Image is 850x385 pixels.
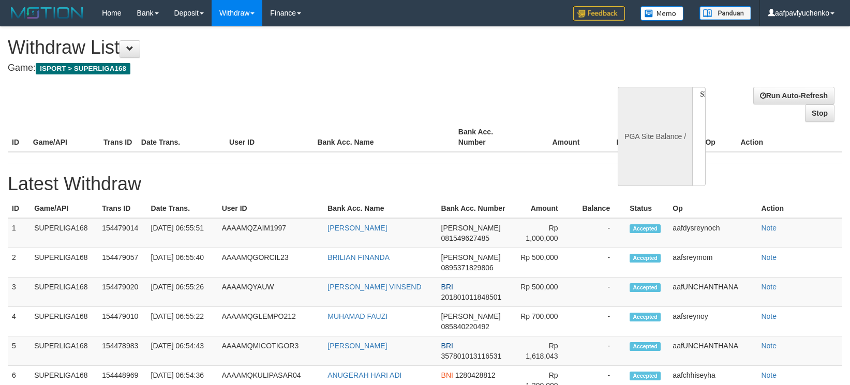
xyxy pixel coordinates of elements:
[630,224,661,233] span: Accepted
[218,248,324,278] td: AAAAMQGORCIL23
[574,248,626,278] td: -
[753,87,834,104] a: Run Auto-Refresh
[8,336,30,366] td: 5
[147,218,218,248] td: [DATE] 06:55:51
[761,253,777,261] a: Note
[595,122,660,152] th: Balance
[441,234,489,242] span: 081549627485
[30,248,98,278] td: SUPERLIGA168
[625,199,668,218] th: Status
[512,307,573,336] td: Rp 700,000
[574,307,626,336] td: -
[30,218,98,248] td: SUPERLIGA168
[441,253,501,261] span: [PERSON_NAME]
[30,278,98,307] td: SUPERLIGA168
[574,336,626,366] td: -
[512,218,573,248] td: Rp 1,000,000
[668,336,757,366] td: aafUNCHANTHANA
[8,307,30,336] td: 4
[137,122,225,152] th: Date Trans.
[699,6,751,20] img: panduan.png
[630,254,661,263] span: Accepted
[327,224,387,232] a: [PERSON_NAME]
[8,248,30,278] td: 2
[218,278,324,307] td: AAAAMQYAUW
[761,371,777,379] a: Note
[147,336,218,366] td: [DATE] 06:54:43
[668,278,757,307] td: aafUNCHANTHANA
[441,293,502,301] span: 201801011848501
[668,307,757,336] td: aafsreynoy
[441,283,453,291] span: BRI
[147,248,218,278] td: [DATE] 06:55:40
[630,372,661,380] span: Accepted
[736,122,842,152] th: Action
[525,122,595,152] th: Amount
[512,278,573,307] td: Rp 500,000
[98,199,146,218] th: Trans ID
[757,199,842,218] th: Action
[29,122,99,152] th: Game/API
[8,218,30,248] td: 1
[8,63,556,73] h4: Game:
[30,307,98,336] td: SUPERLIGA168
[30,199,98,218] th: Game/API
[630,342,661,351] span: Accepted
[668,218,757,248] td: aafdysreynoch
[441,264,494,272] span: 0895371829806
[36,63,130,74] span: ISPORT > SUPERLIGA168
[455,371,496,379] span: 1280428812
[573,6,625,21] img: Feedback.jpg
[640,6,684,21] img: Button%20Memo.svg
[441,312,501,320] span: [PERSON_NAME]
[8,122,29,152] th: ID
[99,122,137,152] th: Trans ID
[147,278,218,307] td: [DATE] 06:55:26
[761,312,777,320] a: Note
[218,218,324,248] td: AAAAMQZAIM1997
[98,336,146,366] td: 154478983
[225,122,313,152] th: User ID
[512,199,573,218] th: Amount
[327,342,387,350] a: [PERSON_NAME]
[218,336,324,366] td: AAAAMQMICOTIGOR3
[218,307,324,336] td: AAAAMQGLEMPO212
[574,199,626,218] th: Balance
[147,199,218,218] th: Date Trans.
[147,307,218,336] td: [DATE] 06:55:22
[441,352,502,360] span: 357801013116531
[441,322,489,331] span: 085840220492
[805,104,834,122] a: Stop
[327,312,387,320] a: MUHAMAD FAUZI
[512,336,573,366] td: Rp 1,618,043
[441,371,453,379] span: BNI
[98,307,146,336] td: 154479010
[668,248,757,278] td: aafsreymom
[441,342,453,350] span: BRI
[327,283,421,291] a: [PERSON_NAME] VINSEND
[313,122,454,152] th: Bank Acc. Name
[8,5,86,21] img: MOTION_logo.png
[327,253,390,261] a: BRILIAN FINANDA
[98,278,146,307] td: 154479020
[98,218,146,248] td: 154479014
[437,199,513,218] th: Bank Acc. Number
[98,248,146,278] td: 154479057
[574,218,626,248] td: -
[8,37,556,58] h1: Withdraw List
[630,283,661,292] span: Accepted
[30,336,98,366] td: SUPERLIGA168
[323,199,437,218] th: Bank Acc. Name
[8,174,842,194] h1: Latest Withdraw
[8,199,30,218] th: ID
[668,199,757,218] th: Op
[761,283,777,291] a: Note
[630,313,661,321] span: Accepted
[574,278,626,307] td: -
[454,122,525,152] th: Bank Acc. Number
[761,342,777,350] a: Note
[327,371,401,379] a: ANUGERAH HARI ADI
[441,224,501,232] span: [PERSON_NAME]
[618,87,692,186] div: PGA Site Balance /
[512,248,573,278] td: Rp 500,000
